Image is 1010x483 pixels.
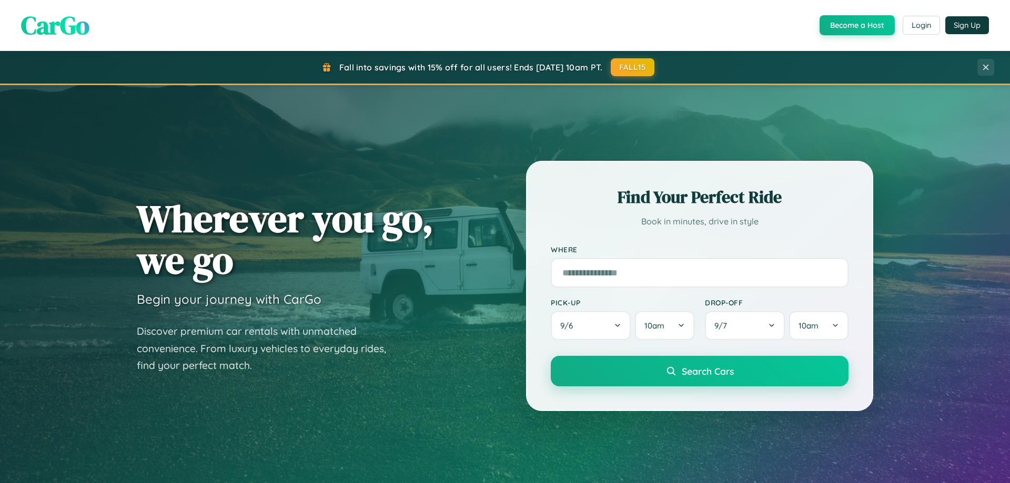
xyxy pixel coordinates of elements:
[945,16,989,34] button: Sign Up
[820,15,895,35] button: Become a Host
[551,311,631,340] button: 9/6
[137,323,400,374] p: Discover premium car rentals with unmatched convenience. From luxury vehicles to everyday rides, ...
[137,291,321,307] h3: Begin your journey with CarGo
[682,365,734,377] span: Search Cars
[551,186,849,209] h2: Find Your Perfect Ride
[705,311,785,340] button: 9/7
[137,198,433,281] h1: Wherever you go, we go
[903,16,940,35] button: Login
[551,214,849,229] p: Book in minutes, drive in style
[714,321,732,331] span: 9 / 7
[21,8,89,43] span: CarGo
[339,62,603,73] span: Fall into savings with 15% off for all users! Ends [DATE] 10am PT.
[705,298,849,307] label: Drop-off
[789,311,849,340] button: 10am
[551,356,849,386] button: Search Cars
[551,245,849,254] label: Where
[611,58,655,76] button: FALL15
[635,311,694,340] button: 10am
[644,321,664,331] span: 10am
[551,298,694,307] label: Pick-up
[799,321,819,331] span: 10am
[560,321,578,331] span: 9 / 6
